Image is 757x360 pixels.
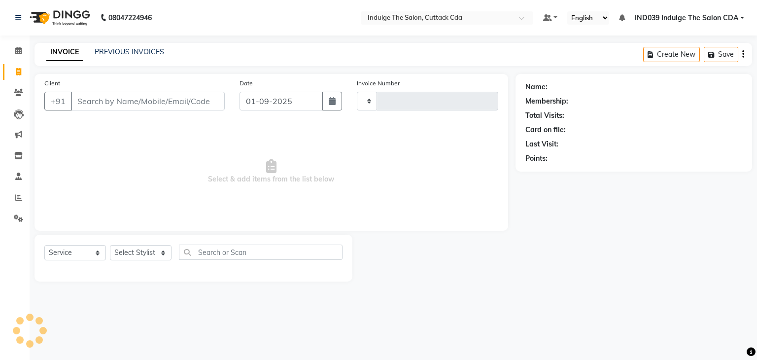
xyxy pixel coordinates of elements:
[525,125,566,135] div: Card on file:
[525,110,564,121] div: Total Visits:
[704,47,738,62] button: Save
[44,92,72,110] button: +91
[643,47,700,62] button: Create New
[44,122,498,221] span: Select & add items from the list below
[525,96,568,107] div: Membership:
[357,79,400,88] label: Invoice Number
[525,153,548,164] div: Points:
[525,139,558,149] div: Last Visit:
[525,82,548,92] div: Name:
[25,4,93,32] img: logo
[240,79,253,88] label: Date
[179,245,343,260] input: Search or Scan
[95,47,164,56] a: PREVIOUS INVOICES
[44,79,60,88] label: Client
[71,92,225,110] input: Search by Name/Mobile/Email/Code
[635,13,738,23] span: IND039 Indulge The Salon CDA
[108,4,152,32] b: 08047224946
[46,43,83,61] a: INVOICE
